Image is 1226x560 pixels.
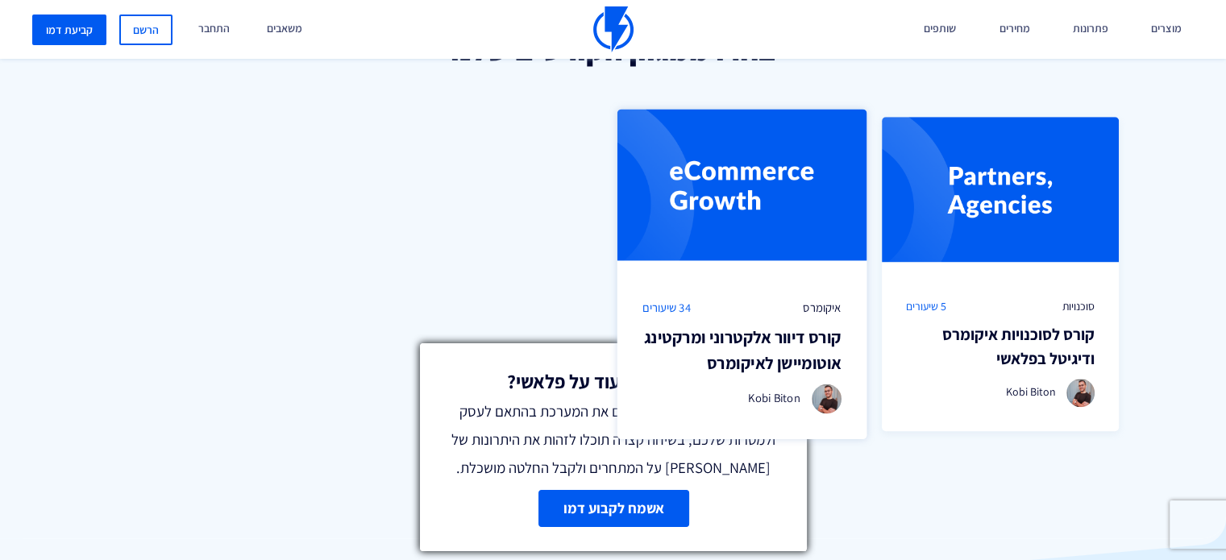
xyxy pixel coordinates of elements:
span: 34 שיעורים [642,300,691,317]
a: קביעת דמו [32,15,106,45]
h3: קורס דיוור אלקטרוני ומרקטינג אוטומיישן לאיקומרס [642,325,841,375]
span: סוכנויות [1062,298,1095,314]
a: איקומרס 34 שיעורים קורס דיוור אלקטרוני ומרקטינג אוטומיישן לאיקומרס Kobi Biton [617,109,867,439]
span: Kobi Biton [1006,384,1056,399]
a: הרשם [119,15,172,45]
span: איקומרס [804,300,842,317]
span: 5 שיעורים [906,298,946,314]
h2: בחרו ממגוון הקורסים שלנו [97,33,1129,67]
a: סוכנויות 5 שיעורים קורס לסוכנויות איקומרס ודיגיטל בפלאשי Kobi Biton [882,117,1120,431]
h3: קורס לסוכנויות איקומרס ודיגיטל בפלאשי [906,322,1095,371]
span: Kobi Biton [748,390,800,405]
